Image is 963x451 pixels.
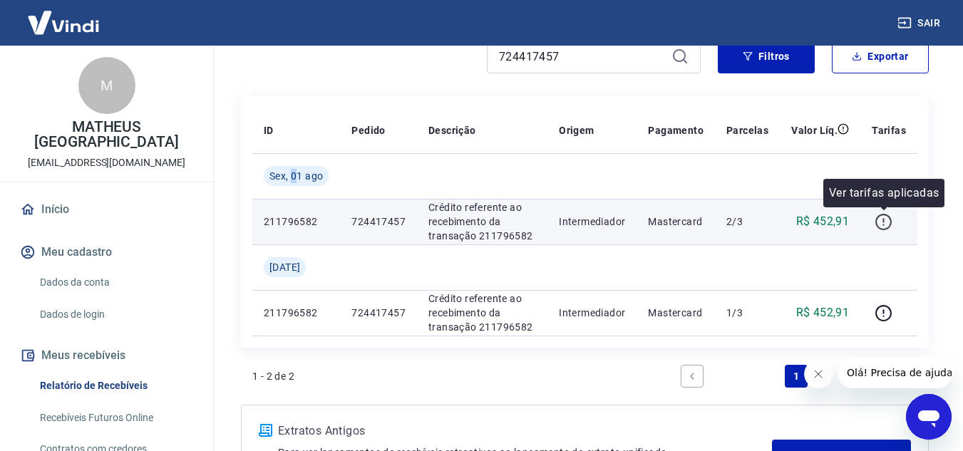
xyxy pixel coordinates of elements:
iframe: Botão para abrir a janela de mensagens [906,394,952,440]
button: Meu cadastro [17,237,196,268]
span: Sex, 01 ago [269,169,323,183]
span: Olá! Precisa de ajuda? [9,10,120,21]
p: Pagamento [648,123,704,138]
button: Meus recebíveis [17,340,196,371]
p: 211796582 [264,214,329,229]
p: Valor Líq. [791,123,838,138]
a: Recebíveis Futuros Online [34,403,196,432]
img: Vindi [17,1,110,44]
p: 1/3 [726,306,768,320]
a: Dados de login [34,300,196,329]
img: ícone [259,424,272,437]
p: Mastercard [648,306,704,320]
button: Exportar [832,39,929,73]
a: Dados da conta [34,268,196,297]
p: 211796582 [264,306,329,320]
p: [EMAIL_ADDRESS][DOMAIN_NAME] [28,155,185,170]
p: Crédito referente ao recebimento da transação 211796582 [428,200,536,243]
a: Início [17,194,196,225]
p: Mastercard [648,214,704,229]
iframe: Mensagem da empresa [838,357,952,388]
iframe: Fechar mensagem [804,360,833,388]
p: 724417457 [351,214,406,229]
p: Pedido [351,123,385,138]
p: Parcelas [726,123,768,138]
a: Previous page [681,365,704,388]
p: Descrição [428,123,476,138]
p: MATHEUS [GEOGRAPHIC_DATA] [11,120,202,150]
p: 724417457 [351,306,406,320]
div: M [78,57,135,114]
p: Ver tarifas aplicadas [829,185,939,202]
input: Busque pelo número do pedido [499,46,666,67]
span: [DATE] [269,260,300,274]
p: Extratos Antigos [278,423,772,440]
a: Page 1 is your current page [785,365,808,388]
p: Tarifas [872,123,906,138]
button: Sair [895,10,946,36]
p: 1 - 2 de 2 [252,369,294,383]
p: R$ 452,91 [796,213,850,230]
p: Origem [559,123,594,138]
ul: Pagination [675,359,917,393]
p: Intermediador [559,214,625,229]
p: ID [264,123,274,138]
p: R$ 452,91 [796,304,850,321]
a: Relatório de Recebíveis [34,371,196,400]
p: Intermediador [559,306,625,320]
button: Filtros [718,39,815,73]
p: 2/3 [726,214,768,229]
p: Crédito referente ao recebimento da transação 211796582 [428,291,536,334]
